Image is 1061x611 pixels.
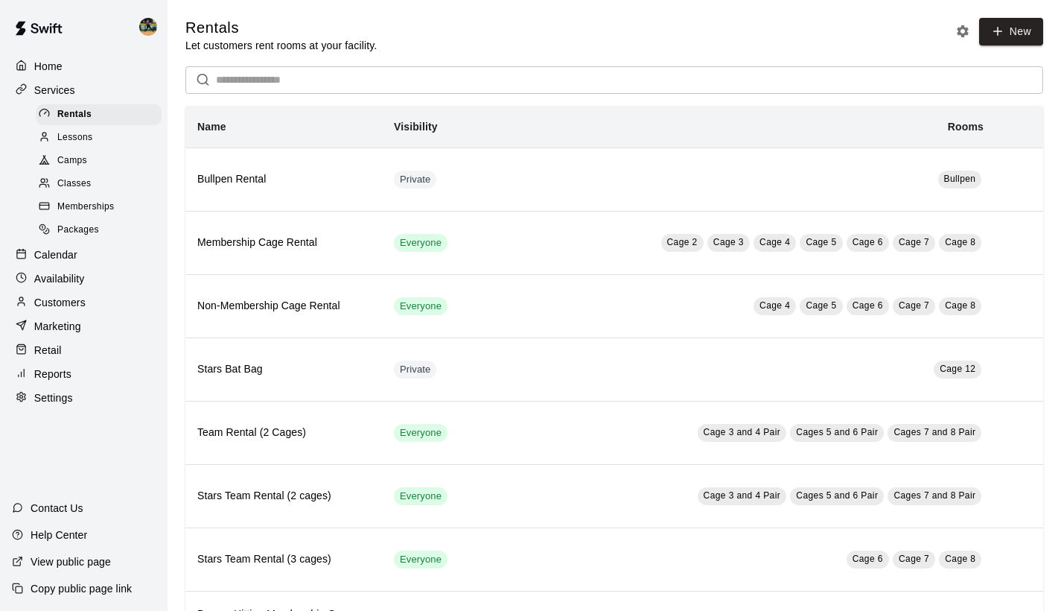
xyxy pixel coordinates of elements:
p: Let customers rent rooms at your facility. [185,38,377,53]
span: Cage 8 [945,237,975,247]
a: Reports [12,363,156,385]
div: Memberships [36,197,162,218]
div: This service is hidden, and can only be accessed via a direct link [394,361,437,379]
p: Help Center [31,528,87,542]
b: Rooms [948,121,984,133]
div: Classes [36,174,162,194]
a: Home [12,55,156,77]
div: Packages [36,220,162,241]
span: Cage 2 [667,237,698,247]
div: Camps [36,151,162,171]
span: Cage 8 [945,554,975,564]
span: Cages 5 and 6 Pair [796,427,878,437]
p: Reports [34,367,71,382]
span: Camps [57,153,87,168]
p: Contact Us [31,501,83,516]
img: Kendall Bentley [139,18,157,36]
span: Classes [57,177,91,191]
a: Marketing [12,315,156,338]
a: Classes [36,173,168,196]
a: Camps [36,150,168,173]
span: Cage 6 [853,237,883,247]
div: This service is hidden, and can only be accessed via a direct link [394,171,437,189]
span: Cage 6 [853,554,883,564]
span: Cages 7 and 8 Pair [893,490,975,501]
span: Cage 7 [899,554,929,564]
span: Everyone [394,490,447,504]
span: Cage 7 [899,237,929,247]
span: Private [394,173,437,187]
b: Visibility [394,121,438,133]
div: Lessons [36,127,162,148]
a: Calendar [12,244,156,266]
a: Services [12,79,156,101]
h6: Team Rental (2 Cages) [197,425,370,441]
span: Cage 4 [759,237,790,247]
h6: Stars Bat Bag [197,361,370,378]
a: Customers [12,291,156,314]
p: Settings [34,390,73,405]
span: Packages [57,223,99,238]
div: This service is visible to all of your customers [394,297,447,315]
span: Cage 3 [713,237,744,247]
h6: Bullpen Rental [197,171,370,188]
p: Copy public page link [31,581,132,596]
a: Rentals [36,103,168,126]
span: Bullpen [944,174,976,184]
div: Kendall Bentley [136,12,168,42]
button: Rental settings [952,20,974,42]
h6: Non-Membership Cage Rental [197,298,370,314]
p: Calendar [34,247,77,262]
p: Availability [34,271,85,286]
span: Cage 12 [940,364,975,374]
span: Memberships [57,200,114,215]
span: Cage 5 [806,300,836,311]
p: Customers [34,295,86,310]
h5: Rentals [185,18,377,38]
span: Everyone [394,426,447,440]
div: Rentals [36,104,162,125]
p: Retail [34,343,62,358]
a: Packages [36,219,168,242]
span: Everyone [394,553,447,567]
h6: Stars Team Rental (3 cages) [197,551,370,568]
a: Retail [12,339,156,361]
p: Marketing [34,319,81,334]
span: Cages 7 and 8 Pair [893,427,975,437]
span: Cage 6 [853,300,883,311]
h6: Stars Team Rental (2 cages) [197,488,370,504]
div: This service is visible to all of your customers [394,424,447,442]
div: This service is visible to all of your customers [394,234,447,252]
div: This service is visible to all of your customers [394,551,447,569]
a: Availability [12,267,156,290]
a: Lessons [36,126,168,149]
p: Services [34,83,75,98]
span: Cage 8 [945,300,975,311]
b: Name [197,121,226,133]
a: Settings [12,387,156,409]
span: Cage 3 and 4 Pair [704,490,781,501]
h6: Membership Cage Rental [197,235,370,251]
span: Private [394,363,437,377]
span: Cage 3 and 4 Pair [704,427,781,437]
span: Cages 5 and 6 Pair [796,490,878,501]
span: Everyone [394,300,447,314]
span: Cage 4 [759,300,790,311]
span: Cage 7 [899,300,929,311]
span: Lessons [57,130,93,145]
p: Home [34,59,63,74]
span: Cage 5 [806,237,836,247]
span: Rentals [57,107,92,122]
a: Memberships [36,196,168,219]
p: View public page [31,554,111,569]
div: This service is visible to all of your customers [394,487,447,505]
